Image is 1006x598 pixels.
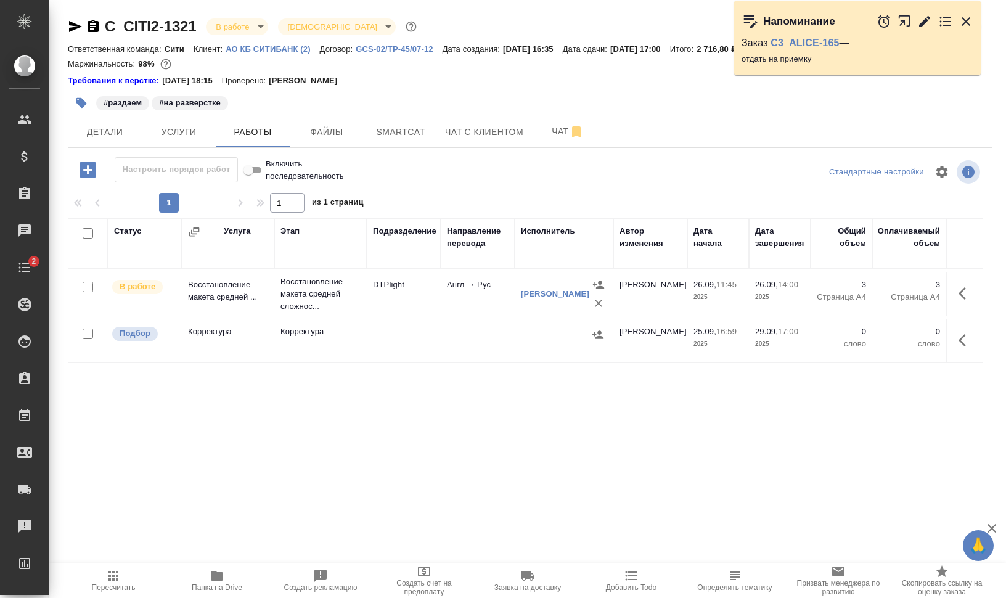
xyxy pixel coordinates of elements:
[683,563,787,598] button: Определить тематику
[951,279,981,308] button: Здесь прячутся важные кнопки
[24,255,43,268] span: 2
[579,563,683,598] button: Добавить Todo
[917,14,932,29] button: Редактировать
[86,19,100,34] button: Скопировать ссылку
[521,289,589,298] a: [PERSON_NAME]
[356,44,442,54] p: GCS-02/TP-45/07-12
[817,225,866,250] div: Общий объем
[959,14,973,29] button: Закрыть
[755,291,804,303] p: 2025
[606,583,656,592] span: Добавить Todo
[138,59,157,68] p: 98%
[755,280,778,289] p: 26.09,
[476,563,579,598] button: Заявка на доставку
[787,563,890,598] button: Призвать менеджера по развитию
[104,97,142,109] p: #раздаем
[817,279,866,291] p: 3
[670,44,697,54] p: Итого:
[224,225,250,237] div: Услуга
[226,44,319,54] p: АО КБ СИТИБАНК (2)
[226,43,319,54] a: АО КБ СИТИБАНК (2)
[114,225,142,237] div: Статус
[441,272,515,316] td: Англ → Рус
[877,14,891,29] button: Отложить
[693,291,743,303] p: 2025
[693,280,716,289] p: 26.09,
[194,44,226,54] p: Клиент:
[589,276,608,294] button: Назначить
[105,18,196,35] a: C_CITI2-1321
[589,294,608,313] button: Удалить
[68,59,138,68] p: Маржинальность:
[280,276,361,313] p: Восстановление макета средней сложнос...
[968,533,989,559] span: 🙏
[150,97,229,107] span: на разверстке
[697,44,745,54] p: 2 716,80 ₽
[817,338,866,350] p: слово
[716,280,737,289] p: 11:45
[620,225,681,250] div: Автор изменения
[445,125,523,140] span: Чат с клиентом
[771,38,839,48] a: C3_ALICE-165
[521,225,575,237] div: Исполнитель
[380,579,468,596] span: Создать счет на предоплату
[182,319,274,362] td: Корректура
[356,43,442,54] a: GCS-02/TP-45/07-12
[68,44,165,54] p: Ответственная команда:
[951,326,981,355] button: Здесь прячутся важные кнопки
[158,56,174,72] button: 48.00 RUB;
[693,327,716,336] p: 25.09,
[75,125,134,140] span: Детали
[95,97,150,107] span: раздаем
[266,158,362,182] span: Включить последовательность
[62,563,165,598] button: Пересчитать
[3,252,46,283] a: 2
[182,272,274,316] td: Восстановление макета средней ...
[563,44,610,54] p: Дата сдачи:
[68,75,162,87] div: Нажми, чтобы открыть папку с инструкцией
[165,44,194,54] p: Сити
[165,563,269,598] button: Папка на Drive
[111,326,176,342] div: Можно подбирать исполнителей
[222,75,269,87] p: Проверено:
[817,291,866,303] p: Страница А4
[778,280,798,289] p: 14:00
[742,37,973,49] p: Заказ —
[403,18,419,35] button: Доп статусы указывают на важность/срочность заказа
[610,44,670,54] p: [DATE] 17:00
[68,75,162,87] a: Требования к верстке:
[794,579,883,596] span: Призвать менеджера по развитию
[613,319,687,362] td: [PERSON_NAME]
[92,583,136,592] span: Пересчитать
[878,279,940,291] p: 3
[280,225,300,237] div: Этап
[223,125,282,140] span: Работы
[878,338,940,350] p: слово
[159,97,221,109] p: #на разверстке
[162,75,222,87] p: [DATE] 18:15
[503,44,563,54] p: [DATE] 16:35
[280,326,361,338] p: Корректура
[693,225,743,250] div: Дата начала
[957,160,983,184] span: Посмотреть информацию
[188,226,200,238] button: Сгруппировать
[763,15,835,28] p: Напоминание
[320,44,356,54] p: Договор:
[778,327,798,336] p: 17:00
[755,338,804,350] p: 2025
[443,44,503,54] p: Дата создания:
[826,163,927,182] div: split button
[71,157,105,182] button: Добавить работу
[755,225,804,250] div: Дата завершения
[371,125,430,140] span: Smartcat
[538,124,597,139] span: Чат
[878,326,940,338] p: 0
[297,125,356,140] span: Файлы
[284,22,381,32] button: [DEMOGRAPHIC_DATA]
[269,563,372,598] button: Создать рекламацию
[898,579,986,596] span: Скопировать ссылку на оценку заказа
[68,89,95,117] button: Добавить тэг
[284,583,358,592] span: Создать рекламацию
[878,291,940,303] p: Страница А4
[494,583,561,592] span: Заявка на доставку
